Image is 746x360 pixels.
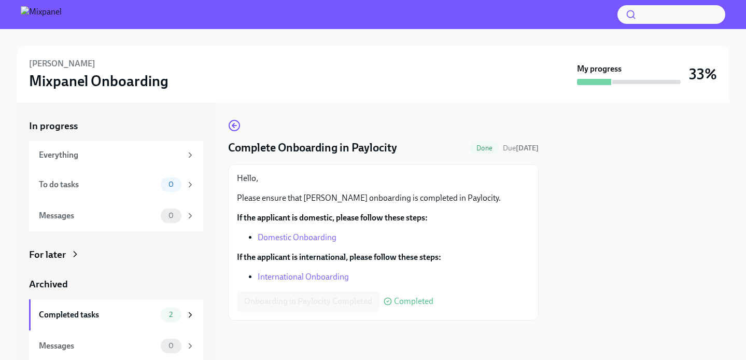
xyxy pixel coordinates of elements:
[163,311,179,319] span: 2
[29,200,203,231] a: Messages0
[577,63,622,75] strong: My progress
[29,72,168,90] h3: Mixpanel Onboarding
[21,6,62,23] img: Mixpanel
[503,144,539,153] span: Due
[162,342,180,350] span: 0
[237,192,530,204] p: Please ensure that [PERSON_NAME] onboarding is completed in Paylocity.
[237,213,428,223] strong: If the applicant is domestic, please follow these steps:
[29,141,203,169] a: Everything
[29,58,95,70] h6: [PERSON_NAME]
[29,248,203,261] a: For later
[39,179,157,190] div: To do tasks
[29,299,203,330] a: Completed tasks2
[162,212,180,219] span: 0
[39,340,157,352] div: Messages
[39,309,157,321] div: Completed tasks
[39,149,181,161] div: Everything
[29,119,203,133] a: In progress
[29,169,203,200] a: To do tasks0
[516,144,539,153] strong: [DATE]
[29,278,203,291] a: Archived
[228,140,397,156] h4: Complete Onboarding in Paylocity
[394,297,433,306] span: Completed
[258,272,349,282] a: International Onboarding
[39,210,157,221] div: Messages
[258,232,336,242] a: Domestic Onboarding
[689,65,717,84] h3: 33%
[237,173,530,184] p: Hello,
[162,181,180,188] span: 0
[503,143,539,153] span: August 20th, 2025 09:00
[470,144,499,152] span: Done
[237,252,441,262] strong: If the applicant is international, please follow these steps:
[29,248,66,261] div: For later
